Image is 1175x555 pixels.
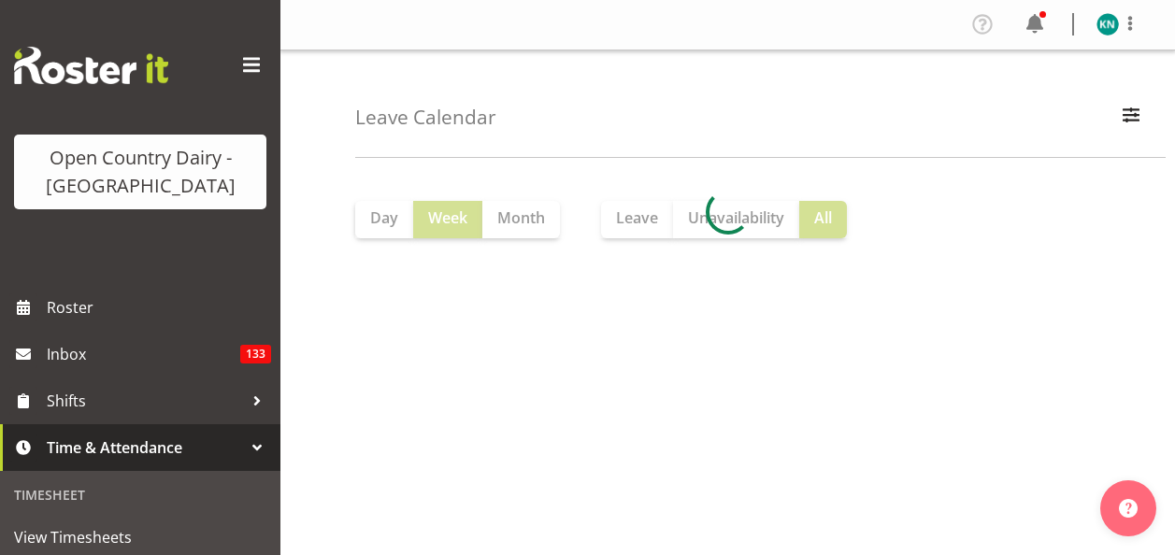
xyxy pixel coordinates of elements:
img: help-xxl-2.png [1119,499,1138,518]
span: 133 [240,345,271,363]
span: Inbox [47,340,240,368]
button: Filter Employees [1111,97,1151,138]
span: Roster [47,293,271,321]
h4: Leave Calendar [355,107,496,128]
img: Rosterit website logo [14,47,168,84]
div: Open Country Dairy - [GEOGRAPHIC_DATA] [33,144,248,200]
img: karl-nicole9851.jpg [1096,13,1119,36]
span: Shifts [47,387,243,415]
span: Time & Attendance [47,434,243,462]
span: View Timesheets [14,523,266,551]
div: Timesheet [5,476,276,514]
